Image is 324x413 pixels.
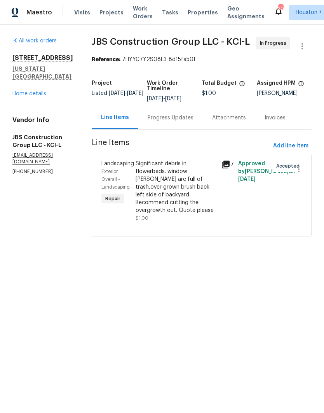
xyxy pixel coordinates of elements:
[273,141,308,151] span: Add line item
[257,80,296,86] h5: Assigned HPM
[109,91,143,96] span: -
[12,116,73,124] h4: Vendor Info
[74,9,90,16] span: Visits
[109,91,125,96] span: [DATE]
[12,38,57,44] a: All work orders
[102,195,124,203] span: Repair
[239,80,245,91] span: The total cost of line items that have been proposed by Opendoor. This sum includes line items th...
[12,133,73,149] h5: JBS Construction Group LLC - KCI-L
[148,114,193,122] div: Progress Updates
[26,9,52,16] span: Maestro
[265,114,286,122] div: Invoices
[92,91,143,96] span: Listed
[136,160,216,214] div: Significant debris in flowerbeds. window [PERSON_NAME] are full of trash,over grown brush back le...
[270,139,312,153] button: Add line item
[92,56,312,63] div: 7HYYC7Y2S08E3-8d15fa50f
[260,39,289,47] span: In Progress
[147,96,163,101] span: [DATE]
[147,80,202,91] h5: Work Order Timeline
[133,5,153,20] span: Work Orders
[127,91,143,96] span: [DATE]
[99,9,124,16] span: Projects
[298,80,304,91] span: The hpm assigned to this work order.
[257,91,312,96] div: [PERSON_NAME]
[238,177,256,182] span: [DATE]
[188,9,218,16] span: Properties
[202,91,216,96] span: $1.00
[136,216,148,220] span: $1.00
[238,161,296,182] span: Approved by [PERSON_NAME] on
[101,169,130,189] span: Exterior Overall - Landscaping
[101,114,129,121] div: Line Items
[147,96,181,101] span: -
[221,160,233,169] div: 7
[92,139,270,153] span: Line Items
[12,91,46,96] a: Home details
[92,80,112,86] h5: Project
[276,162,303,170] span: Accepted
[227,5,265,20] span: Geo Assignments
[165,96,181,101] span: [DATE]
[92,37,250,46] span: JBS Construction Group LLC - KCI-L
[212,114,246,122] div: Attachments
[202,80,237,86] h5: Total Budget
[278,5,283,12] div: 20
[92,57,120,62] b: Reference:
[162,10,178,15] span: Tasks
[101,161,134,166] span: Landscaping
